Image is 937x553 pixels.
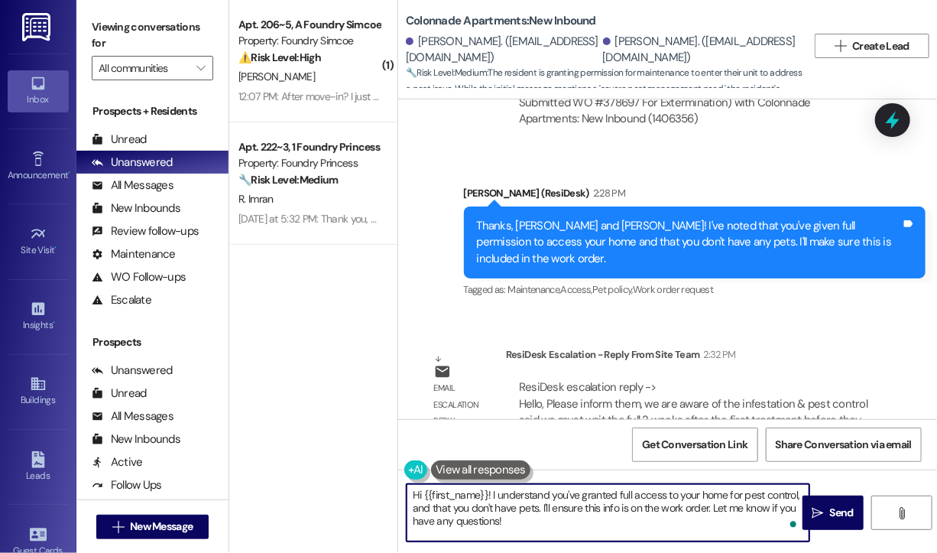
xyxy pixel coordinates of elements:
strong: 🔧 Risk Level: Medium [238,173,338,187]
strong: 🔧 Risk Level: Medium [406,67,487,79]
i:  [835,40,846,52]
span: Pet policy , [592,283,633,296]
span: R. Imran [238,192,273,206]
textarea: To enrich screen reader interactions, please activate Accessibility in Grammarly extension settings [407,484,809,542]
button: Get Conversation Link [632,428,757,462]
div: All Messages [92,177,173,194]
span: : The resident is granting permission for maintenance to enter their unit to address a pest issue... [406,65,807,131]
div: 12:07 PM: After move-in? I just moved out. [238,89,423,103]
b: Colonnade Apartments: New Inbound [406,13,596,29]
div: Property: Foundry Princess [238,155,380,171]
span: Share Conversation via email [776,437,912,453]
button: Create Lead [815,34,929,58]
span: Send [830,505,854,521]
div: Review follow-ups [92,223,199,239]
span: Create Lead [853,38,909,54]
div: Unanswered [92,363,173,379]
strong: ⚠️ Risk Level: High [238,50,321,64]
i:  [896,507,907,519]
div: Prospects [76,334,229,350]
div: New Inbounds [92,431,180,447]
div: Thanks, [PERSON_NAME] and [PERSON_NAME]! I've noted that you've given full permission to access y... [477,218,902,267]
div: Unread [92,132,147,148]
div: Unread [92,385,147,402]
div: Prospects + Residents [76,103,229,119]
a: Leads [8,447,69,488]
i:  [812,507,824,519]
span: • [68,168,70,178]
button: Share Conversation via email [766,428,922,462]
a: Site Visit • [8,221,69,262]
div: Escalate [92,292,151,308]
div: 2:28 PM [589,185,625,201]
a: Insights • [8,296,69,337]
div: All Messages [92,408,173,425]
div: Maintenance [92,246,176,262]
div: Apt. 222~3, 1 Foundry Princess [238,139,380,155]
a: Inbox [8,70,69,112]
div: [PERSON_NAME] (ResiDesk) [464,185,926,207]
i:  [112,521,124,533]
div: WO Follow-ups [92,269,186,285]
img: ResiDesk Logo [22,13,53,41]
div: Subject: [ResiDesk Escalation] (High risk) - Action Needed (Residesk Submitted WO #378697 For Ext... [519,79,871,128]
div: [DATE] at 5:32 PM: Thank you, yes I was also wondering now that the summer is over if I could get... [238,212,759,226]
div: 2:32 PM [700,346,736,363]
div: New Inbounds [92,200,180,216]
div: ResiDesk escalation reply -> Hello, Please inform them, we are aware of the infestation & pest co... [519,379,867,444]
div: Active [92,454,143,470]
button: New Message [96,515,209,539]
span: [PERSON_NAME] [238,70,315,83]
div: Property: Foundry Simcoe [238,33,380,49]
span: • [55,242,57,253]
div: Apt. 206~5, A Foundry Simcoe [238,17,380,33]
div: [PERSON_NAME]. ([EMAIL_ADDRESS][DOMAIN_NAME]) [406,34,599,67]
label: Viewing conversations for [92,15,213,56]
input: All communities [99,56,189,80]
span: • [53,317,55,328]
span: Work order request [633,283,713,296]
div: Email escalation reply [434,380,494,429]
div: ResiDesk Escalation - Reply From Site Team [506,346,884,368]
i:  [196,62,205,74]
span: Get Conversation Link [642,437,747,453]
div: [PERSON_NAME]. ([EMAIL_ADDRESS][DOMAIN_NAME]) [603,34,796,67]
div: Follow Ups [92,477,162,493]
span: Access , [561,283,592,296]
div: Unanswered [92,155,173,171]
span: New Message [130,519,193,535]
span: Maintenance , [507,283,560,296]
button: Send [802,496,864,530]
a: Buildings [8,371,69,412]
div: Tagged as: [464,278,926,301]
